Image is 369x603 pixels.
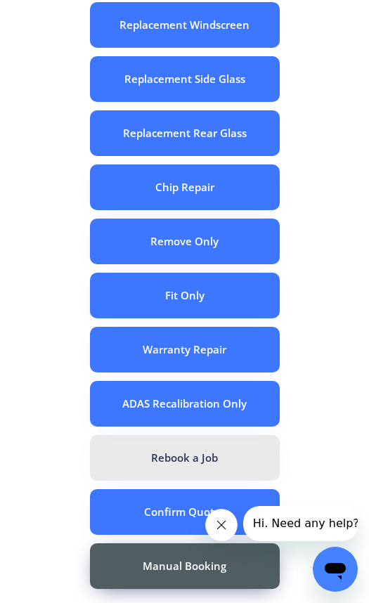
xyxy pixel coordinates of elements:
button: Replacement Rear Glass [90,110,280,156]
button: Warranty Repair [90,327,280,372]
button: Remove Only [90,219,280,264]
iframe: Message from company [243,506,358,541]
button: Replacement Side Glass [90,56,280,102]
span: Hi. Need any help? [10,11,116,24]
iframe: Close message [205,509,238,541]
button: Confirm Quotes [90,489,280,535]
button: ADAS Recalibration Only [90,381,280,427]
button: Manual Booking [90,543,280,589]
button: Fit Only [90,273,280,318]
button: Replacement Windscreen [90,2,280,48]
button: Rebook a Job [90,435,280,481]
iframe: Button to launch messaging window [313,547,358,592]
button: Chip Repair [90,164,280,210]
